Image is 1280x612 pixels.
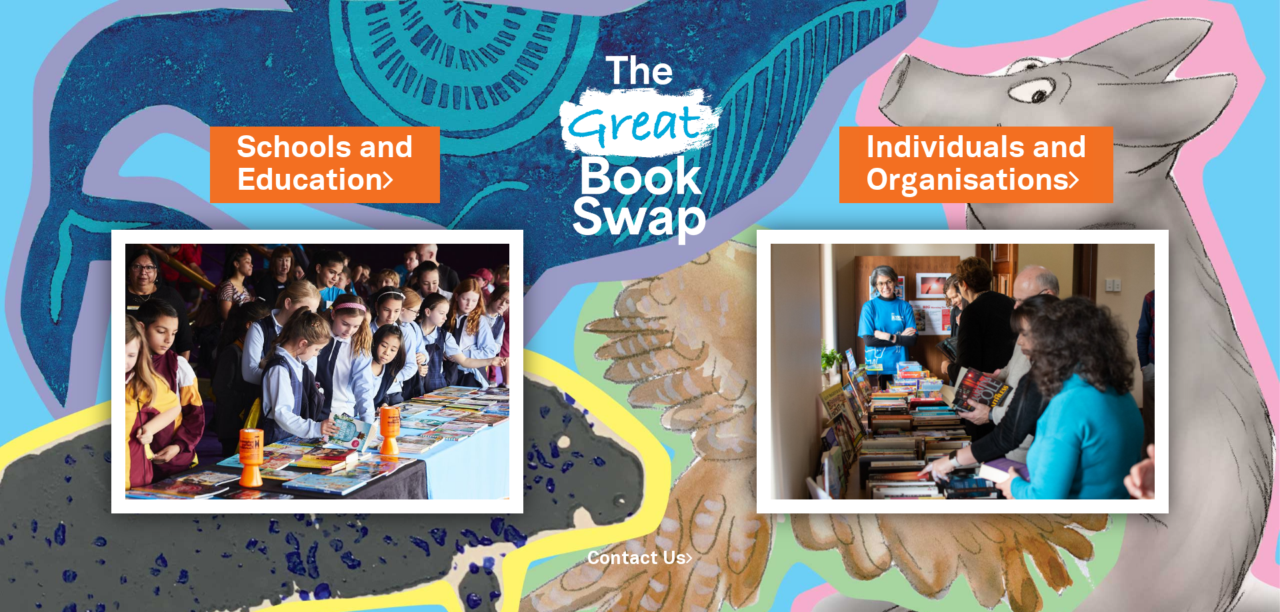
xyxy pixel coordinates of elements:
img: Schools and Education [111,230,523,513]
a: Individuals andOrganisations [866,127,1087,202]
img: Individuals and Organisations [757,230,1169,513]
img: Great Bookswap logo [543,16,737,272]
a: Contact Us [587,551,693,567]
a: Schools andEducation [237,127,413,202]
